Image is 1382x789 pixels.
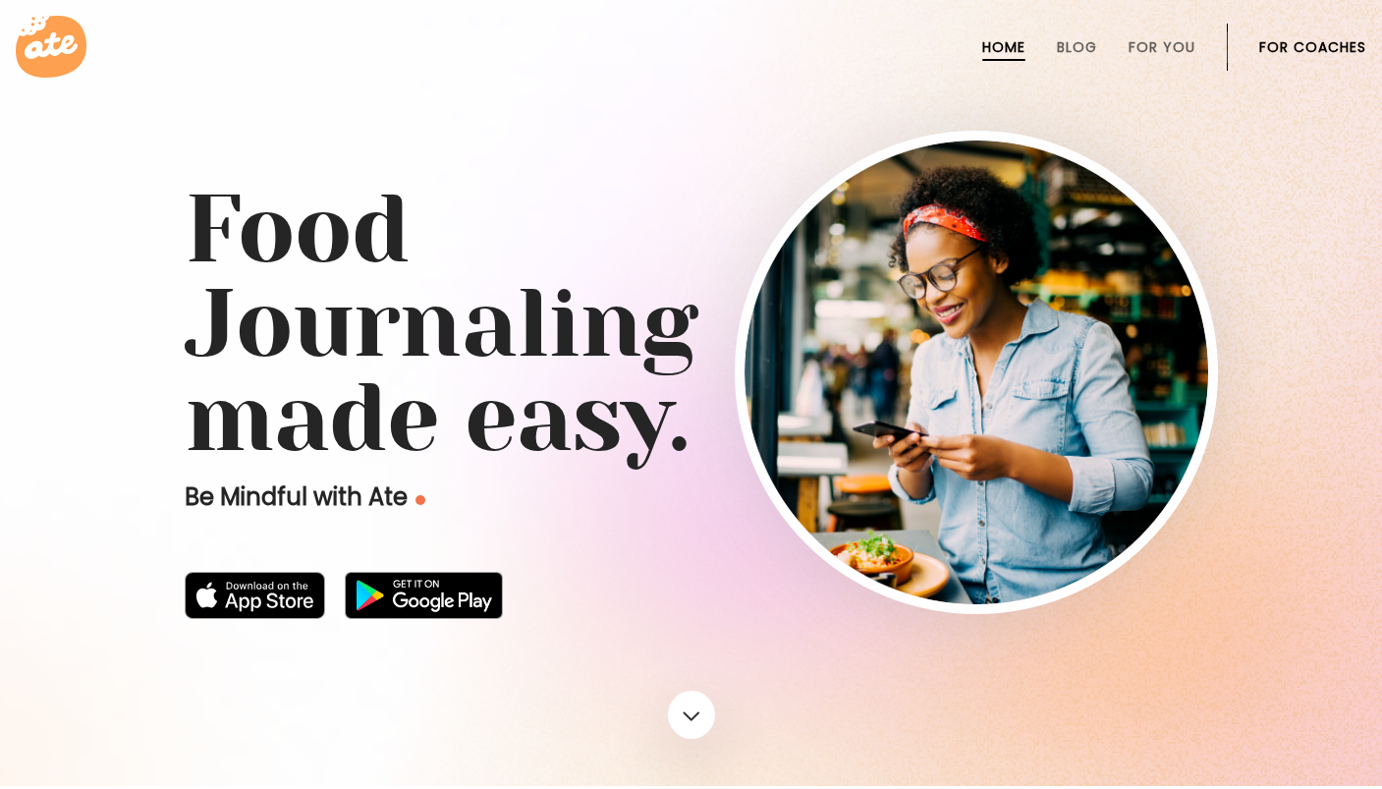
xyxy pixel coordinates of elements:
img: badge-download-google.png [345,572,503,619]
h1: Food Journaling made easy. [185,183,1198,466]
a: For Coaches [1259,39,1366,55]
p: Be Mindful with Ate [185,481,735,513]
img: badge-download-apple.svg [185,572,326,619]
a: Home [982,39,1025,55]
a: Blog [1057,39,1097,55]
a: For You [1129,39,1195,55]
img: home-hero-img-rounded.png [745,141,1208,604]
